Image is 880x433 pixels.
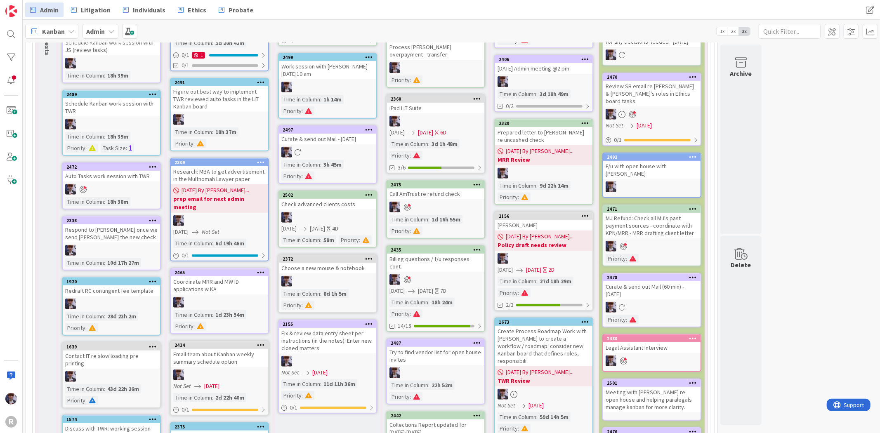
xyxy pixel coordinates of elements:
div: 2475 [387,181,484,188]
span: : [359,235,360,245]
img: ML [65,184,76,195]
div: 9d 22h 14m [538,181,571,190]
div: Priority [498,193,518,202]
div: Priority [281,106,302,115]
div: ML [603,181,701,192]
div: Priority [498,288,518,297]
span: : [428,139,429,148]
div: 10d 17h 27m [105,258,141,267]
div: ML [171,114,268,125]
img: ML [606,49,616,60]
div: 2465 [171,269,268,276]
div: 0/1 [603,135,701,145]
div: 1920 [63,278,160,285]
div: 1920Redraft RC contingent fee template [63,278,160,296]
div: 1673 [499,319,592,325]
div: 2475 [391,182,484,188]
span: : [626,254,627,263]
span: : [104,312,105,321]
div: 6D [440,128,446,137]
img: ML [65,119,76,129]
div: 2471MJ Refund: Check all MJ's past payment sources - coordinate with KPN/MRR - MRR drafting clien... [603,205,701,238]
div: ML [63,245,160,256]
div: 1673Create Process Roadmap Work with [PERSON_NAME] to create a workflow / roadmap: consider new K... [495,318,592,366]
img: ML [65,245,76,256]
div: 2489 [63,91,160,98]
div: Time in Column [65,132,104,141]
div: Curate & send out Mail - [DATE] [279,134,376,144]
div: ML [603,302,701,313]
div: 2472 [63,163,160,171]
div: 2470 [603,73,701,81]
div: 2491 [171,79,268,86]
div: Process [PERSON_NAME] overpayment - transfer [387,34,484,60]
span: [DATE] [637,121,652,130]
div: 1d 16h 55m [429,215,462,224]
div: 3d 18h 49m [538,89,571,99]
b: prep email for next admin meeting [173,195,266,211]
span: : [536,181,538,190]
div: Priority [339,235,359,245]
div: 2338 [63,217,160,224]
div: 27d 18h 29m [538,277,573,286]
div: 2492 [607,154,701,160]
div: Prepared letter to [PERSON_NAME] re uncashed check [495,127,592,145]
div: 2372Choose a new mouse & notebook [279,255,376,273]
a: 2478Curate & send out Mail (60 min) - [DATE]MLPriority: [602,273,701,327]
div: Priority [389,226,410,235]
div: 0/11 [171,50,268,60]
div: Schedule Kanban work session with JS (review tasks) [63,37,160,55]
a: Ethics [173,2,211,17]
span: [DATE] By [PERSON_NAME]... [182,186,249,195]
div: Time in Column [65,312,104,321]
div: 8d 1h 5m [321,289,349,298]
div: 2156[PERSON_NAME] [495,212,592,231]
span: : [126,144,127,153]
div: 18h 39m [105,71,130,80]
a: 2499Work session with [PERSON_NAME] [DATE]10 amMLTime in Column:1h 14mPriority: [278,53,377,119]
img: ML [498,76,508,87]
b: MRR Review [498,155,590,164]
span: Ethics [188,5,206,15]
div: Time in Column [389,298,428,307]
span: Admin [40,5,59,15]
a: 2406[DATE] Admin meeting @2 pmMLTime in Column:3d 18h 49m0/2 [494,55,593,112]
div: 2491 [175,80,268,85]
img: ML [281,212,292,223]
span: Kanban [42,26,65,36]
span: : [212,127,213,136]
div: 1d 23h 54m [213,310,246,319]
img: ML [173,114,184,125]
div: 1673 [495,318,592,326]
span: : [626,315,627,324]
a: Check Positive Pay before 10:30 am for any decisions needed - [DATE]ML [602,21,701,66]
img: ML [281,82,292,92]
div: 2499Work session with [PERSON_NAME] [DATE]10 am [279,54,376,79]
span: : [536,277,538,286]
a: 2470Review SB email re [PERSON_NAME] & [PERSON_NAME]'s roles in Ethics board tasks.MLNot Set[DATE... [602,73,701,146]
div: 1 [192,52,205,59]
i: Not Set [606,122,623,129]
span: : [410,151,411,160]
div: ML [279,147,376,158]
div: [DATE] Admin meeting @2 pm [495,63,592,74]
div: ML [63,299,160,309]
div: 2435 [391,247,484,253]
div: ML [63,119,160,129]
div: ML [63,184,160,195]
span: : [212,38,213,47]
img: ML [389,62,400,73]
div: Research: MBA to get advertisement in the Multnomah Lawyer paper [171,166,268,184]
span: : [104,71,105,80]
img: ML [606,109,616,120]
a: 2338Respond to [PERSON_NAME] once we send [PERSON_NAME] the new checkMLTime in Column:10d 17h 27m [62,216,161,271]
span: Probate [229,5,253,15]
div: Process [PERSON_NAME] overpayment - transfer [387,42,484,60]
span: [DATE] [418,287,433,295]
span: : [428,298,429,307]
span: : [536,89,538,99]
div: 2406 [499,56,592,62]
div: 2502 [279,191,376,199]
div: ML [387,274,484,285]
div: 2465Coordinate MRR and MW ID applications w KA [171,269,268,294]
